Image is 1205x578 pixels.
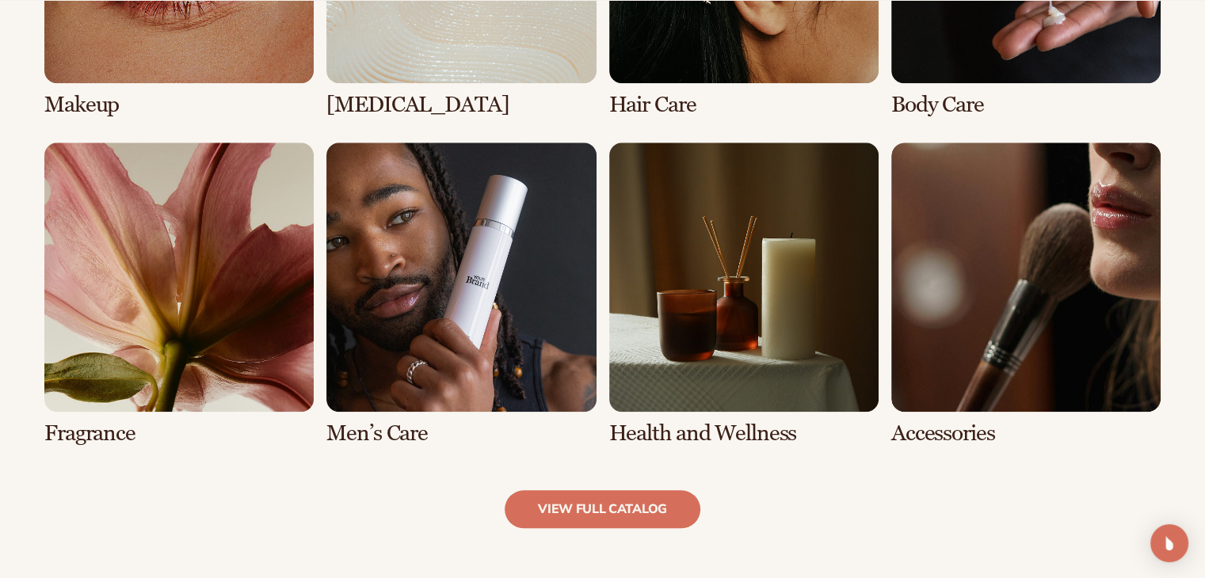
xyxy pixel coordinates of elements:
h3: Makeup [44,93,314,117]
div: Open Intercom Messenger [1150,524,1188,562]
h3: Hair Care [609,93,879,117]
div: 6 / 8 [326,143,596,446]
a: view full catalog [505,490,700,528]
div: 7 / 8 [609,143,879,446]
h3: [MEDICAL_DATA] [326,93,596,117]
h3: Body Care [891,93,1161,117]
div: 5 / 8 [44,143,314,446]
div: 8 / 8 [891,143,1161,446]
